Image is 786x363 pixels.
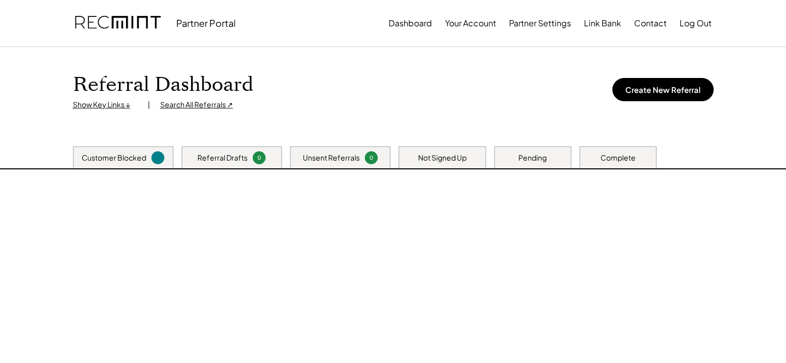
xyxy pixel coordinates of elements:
div: 0 [366,154,376,162]
div: Customer Blocked [82,153,146,163]
div: 0 [254,154,264,162]
button: Dashboard [389,13,432,34]
div: Partner Portal [176,17,236,29]
img: recmint-logotype%403x.png [75,6,161,41]
div: Pending [518,153,547,163]
div: Search All Referrals ↗ [160,100,233,110]
button: Link Bank [584,13,621,34]
button: Log Out [680,13,712,34]
div: Show Key Links ↓ [73,100,137,110]
div: Not Signed Up [418,153,467,163]
div: Referral Drafts [197,153,248,163]
button: Contact [634,13,667,34]
div: | [148,100,150,110]
button: Your Account [445,13,496,34]
button: Partner Settings [509,13,571,34]
div: Complete [600,153,636,163]
button: Create New Referral [612,78,714,101]
div: Unsent Referrals [303,153,360,163]
h1: Referral Dashboard [73,73,253,97]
